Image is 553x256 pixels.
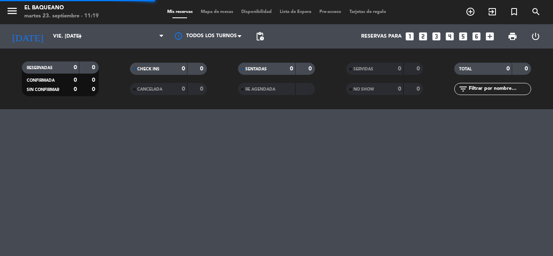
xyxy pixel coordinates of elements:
i: add_box [485,31,495,42]
strong: 0 [290,66,293,72]
i: exit_to_app [487,7,497,17]
strong: 0 [398,66,401,72]
span: Tarjetas de regalo [345,10,390,14]
span: SIN CONFIRMAR [27,88,59,92]
i: search [531,7,541,17]
strong: 0 [417,86,421,92]
span: Disponibilidad [237,10,276,14]
span: CANCELADA [137,87,162,91]
span: SENTADAS [245,67,267,71]
i: add_circle_outline [466,7,475,17]
span: Reservas para [361,34,402,39]
i: looks_two [418,31,428,42]
span: CHECK INS [137,67,160,71]
input: Filtrar por nombre... [468,85,531,93]
span: print [508,32,517,41]
i: looks_3 [431,31,442,42]
i: menu [6,5,18,17]
span: CONFIRMADA [27,78,55,83]
strong: 0 [200,66,205,72]
span: SERVIDAS [353,67,373,71]
i: looks_6 [471,31,482,42]
strong: 0 [182,66,185,72]
i: arrow_drop_down [75,32,85,41]
span: TOTAL [459,67,472,71]
strong: 0 [92,87,97,92]
div: martes 23. septiembre - 11:19 [24,12,99,20]
strong: 0 [92,77,97,83]
i: turned_in_not [509,7,519,17]
div: El Baqueano [24,4,99,12]
strong: 0 [92,65,97,70]
div: LOG OUT [524,24,547,49]
strong: 0 [525,66,530,72]
strong: 0 [74,77,77,83]
span: NO SHOW [353,87,374,91]
strong: 0 [417,66,421,72]
strong: 0 [308,66,313,72]
i: power_settings_new [531,32,540,41]
i: looks_4 [445,31,455,42]
span: Mapa de mesas [197,10,237,14]
span: RESERVADAS [27,66,53,70]
strong: 0 [200,86,205,92]
span: RE AGENDADA [245,87,275,91]
i: looks_5 [458,31,468,42]
strong: 0 [74,65,77,70]
span: pending_actions [255,32,265,41]
strong: 0 [398,86,401,92]
span: Mis reservas [163,10,197,14]
strong: 0 [182,86,185,92]
strong: 0 [506,66,510,72]
i: looks_one [404,31,415,42]
button: menu [6,5,18,20]
i: [DATE] [6,28,49,45]
span: Lista de Espera [276,10,315,14]
strong: 0 [74,87,77,92]
span: Pre-acceso [315,10,345,14]
i: filter_list [458,84,468,94]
